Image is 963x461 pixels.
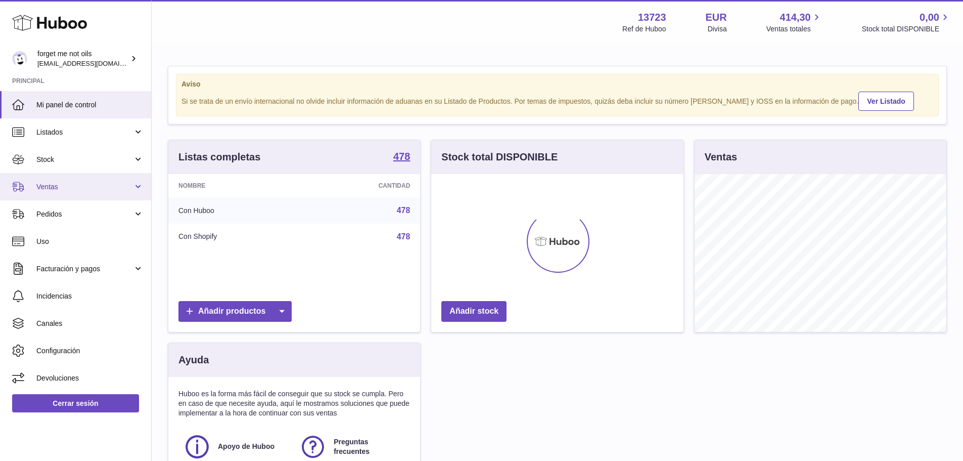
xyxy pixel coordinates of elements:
strong: EUR [706,11,727,24]
a: Ver Listado [858,92,913,111]
a: 478 [393,151,410,163]
span: Pedidos [36,209,133,219]
strong: 478 [393,151,410,161]
div: Ref de Huboo [622,24,666,34]
span: Apoyo de Huboo [218,442,274,451]
th: Nombre [168,174,302,197]
span: Devoluciones [36,373,144,383]
div: Divisa [708,24,727,34]
a: Añadir stock [441,301,507,322]
a: Añadir productos [178,301,292,322]
span: Configuración [36,346,144,356]
a: Cerrar sesión [12,394,139,412]
div: Si se trata de un envío internacional no olvide incluir información de aduanas en su Listado de P... [181,90,933,111]
th: Cantidad [302,174,421,197]
p: Huboo es la forma más fácil de conseguir que su stock se cumpla. Pero en caso de que necesite ayu... [178,389,410,418]
img: internalAdmin-13723@internal.huboo.com [12,51,27,66]
h3: Ventas [705,150,737,164]
span: Facturación y pagos [36,264,133,274]
a: Apoyo de Huboo [184,433,289,460]
td: Con Huboo [168,197,302,224]
td: Con Shopify [168,224,302,250]
a: Preguntas frecuentes [299,433,405,460]
a: 478 [397,206,410,215]
span: [EMAIL_ADDRESS][DOMAIN_NAME] [37,59,149,67]
h3: Ayuda [178,353,209,367]
strong: Aviso [181,79,933,89]
span: 0,00 [920,11,939,24]
strong: 13723 [638,11,666,24]
span: Uso [36,237,144,246]
a: 478 [397,232,410,241]
span: Ventas totales [766,24,822,34]
span: Incidencias [36,291,144,301]
span: 414,30 [780,11,811,24]
span: Mi panel de control [36,100,144,110]
span: Canales [36,319,144,328]
span: Ventas [36,182,133,192]
h3: Listas completas [178,150,260,164]
h3: Stock total DISPONIBLE [441,150,558,164]
div: forget me not oils [37,49,128,68]
a: 414,30 Ventas totales [766,11,822,34]
span: Stock [36,155,133,164]
span: Preguntas frecuentes [334,437,404,456]
a: 0,00 Stock total DISPONIBLE [862,11,951,34]
span: Stock total DISPONIBLE [862,24,951,34]
span: Listados [36,128,133,137]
